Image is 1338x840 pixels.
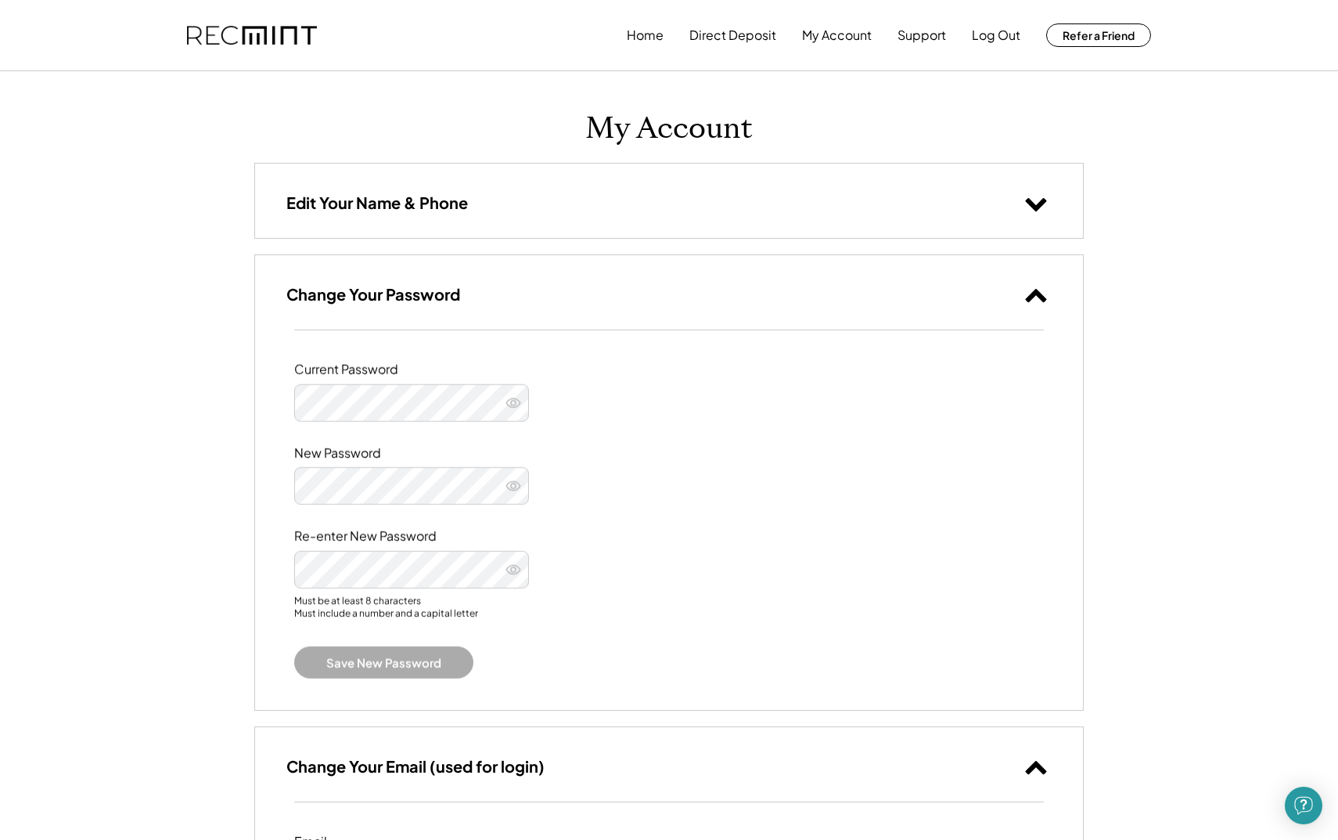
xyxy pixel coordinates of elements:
img: recmint-logotype%403x.png [187,26,317,45]
button: My Account [802,20,872,51]
button: Log Out [972,20,1020,51]
button: Support [897,20,946,51]
div: Must be at least 8 characters Must include a number and a capital letter [294,595,1044,623]
h3: Change Your Email (used for login) [286,756,545,777]
h3: Edit Your Name & Phone [286,193,468,213]
div: Current Password [294,361,451,377]
button: Direct Deposit [689,20,776,51]
div: Re-enter New Password [294,528,451,545]
div: New Password [294,445,451,461]
button: Save New Password [294,647,473,679]
button: Home [627,20,664,51]
button: Refer a Friend [1046,23,1151,47]
h3: Change Your Password [286,284,460,305]
div: Open Intercom Messenger [1285,787,1322,824]
h1: My Account [585,110,753,147]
